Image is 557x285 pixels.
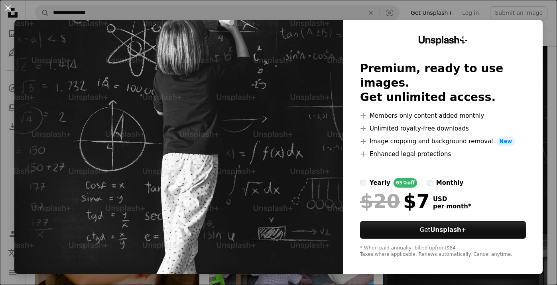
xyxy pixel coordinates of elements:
[360,111,526,121] li: Members-only content added monthly
[360,137,526,146] li: Image cropping and background removal
[433,203,471,210] span: per month *
[360,180,366,186] input: yearly65%off
[496,137,516,146] span: New
[360,124,526,133] li: Unlimited royalty-free downloads
[370,178,390,188] div: yearly
[360,191,400,212] span: $20
[427,180,433,186] input: monthly
[360,221,526,239] button: GetUnsplash+
[360,245,526,258] div: * When paid annually, billed upfront $84 Taxes where applicable. Renews automatically. Cancel any...
[360,191,430,212] div: $7
[360,61,526,105] h2: Premium, ready to use images. Get unlimited access.
[394,178,417,188] div: 65% off
[436,178,464,188] div: monthly
[433,196,471,203] span: USD
[360,149,526,159] li: Enhanced legal protections
[430,226,466,234] strong: Unsplash+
